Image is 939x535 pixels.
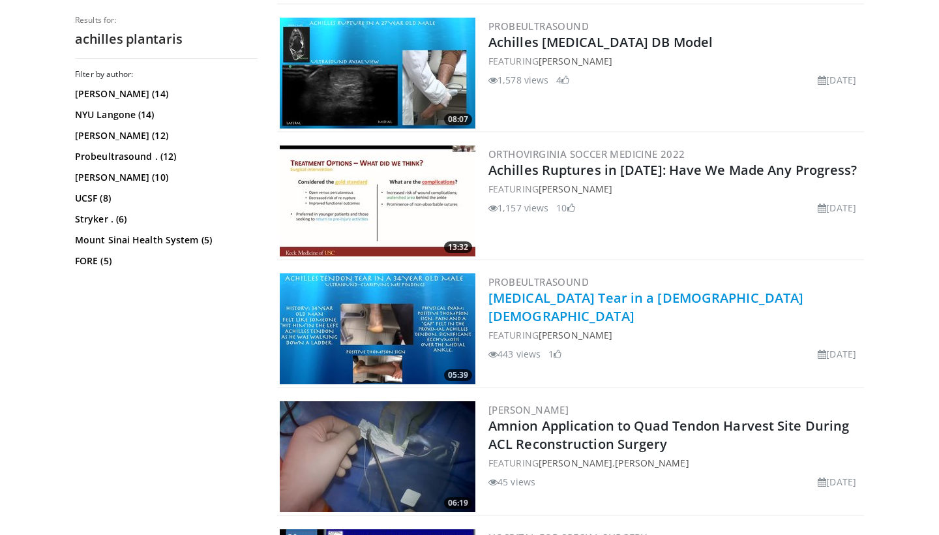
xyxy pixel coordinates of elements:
a: [PERSON_NAME] (12) [75,129,254,142]
a: Probeultrasound [488,20,589,33]
img: e465e908-6dc5-4863-9489-4178a273292b.300x170_q85_crop-smart_upscale.jpg [280,18,475,129]
a: [MEDICAL_DATA] Tear in a [DEMOGRAPHIC_DATA] [DEMOGRAPHIC_DATA] [488,289,803,325]
a: Probeultrasound [488,275,589,288]
p: Results for: [75,15,258,25]
li: 1,578 views [488,73,548,87]
a: Achilles [MEDICAL_DATA] DB Model [488,33,713,51]
div: FEATURING [488,328,861,342]
span: 06:19 [444,497,472,509]
a: 05:39 [280,273,475,384]
a: [PERSON_NAME] [488,403,569,416]
a: NYU Langone (14) [75,108,254,121]
img: 6d3d0c34-260e-497a-a4df-cbf37e0a88d2.300x170_q85_crop-smart_upscale.jpg [280,401,475,512]
li: 443 views [488,347,541,361]
li: 10 [556,201,574,215]
a: UCSF (8) [75,192,254,205]
a: [PERSON_NAME] [615,457,689,469]
li: [DATE] [818,201,856,215]
li: [DATE] [818,475,856,489]
span: 08:07 [444,114,472,125]
div: FEATURING , [488,456,861,470]
span: 05:39 [444,369,472,381]
img: 5ac26977-2216-42a7-a9ea-12d4357ee4b1.300x170_q85_crop-smart_upscale.jpg [280,145,475,256]
a: Stryker . (6) [75,213,254,226]
a: 08:07 [280,18,475,129]
li: 45 views [488,475,535,489]
div: FEATURING [488,54,861,68]
a: [PERSON_NAME] [539,55,612,67]
a: [PERSON_NAME] (14) [75,87,254,100]
li: [DATE] [818,73,856,87]
img: 3fba96ef-a30e-41da-a818-dd65edd1b2b8.300x170_q85_crop-smart_upscale.jpg [280,273,475,384]
a: [PERSON_NAME] [539,329,612,341]
a: 06:19 [280,401,475,512]
li: 1 [548,347,561,361]
h2: achilles plantaris [75,31,258,48]
a: FORE (5) [75,254,254,267]
div: FEATURING [488,182,861,196]
a: Amnion Application to Quad Tendon Harvest Site During ACL Reconstruction Surgery [488,417,849,453]
a: 13:32 [280,145,475,256]
li: 4 [556,73,569,87]
h3: Filter by author: [75,69,258,80]
a: OrthoVirginia Soccer Medicine 2022 [488,147,685,160]
li: 1,157 views [488,201,548,215]
a: Achilles Ruptures in [DATE]: Have We Made Any Progress? [488,161,857,179]
a: [PERSON_NAME] [539,183,612,195]
a: Probeultrasound . (12) [75,150,254,163]
li: [DATE] [818,347,856,361]
a: [PERSON_NAME] [539,457,612,469]
a: Mount Sinai Health System (5) [75,234,254,247]
a: [PERSON_NAME] (10) [75,171,254,184]
span: 13:32 [444,241,472,253]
